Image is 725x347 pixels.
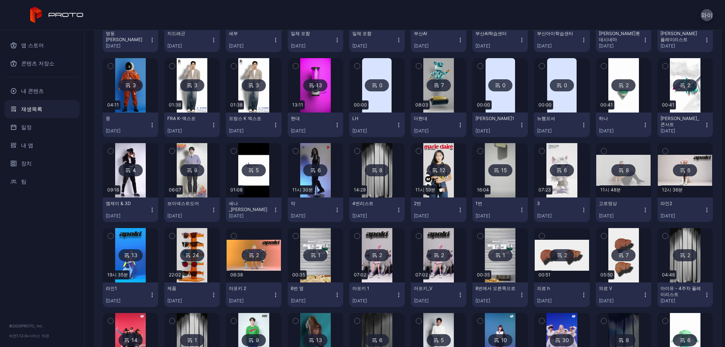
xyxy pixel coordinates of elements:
[441,252,444,258] font: 2
[107,272,128,278] font: 19시 35분
[229,298,244,304] font: [DATE]
[537,213,552,219] font: [DATE]
[292,187,313,193] font: 11시 30분
[103,28,158,52] button: 명동[PERSON_NAME][DATE]
[291,116,300,121] font: 현대
[660,116,699,127] font: [PERSON_NAME]_콘서트
[288,113,343,137] button: 현대[DATE]
[256,252,259,258] font: 2
[657,282,713,307] button: 아이유 - 4주차 플레이리스트[DATE]
[107,102,119,108] font: 04:11
[415,272,428,278] font: 07:02
[194,167,197,173] font: 9
[657,197,713,222] button: 라인2[DATE]
[414,200,455,207] div: 2번
[626,337,629,343] font: 8
[660,285,702,298] div: 아이유 - 4주차 플레이리스트
[411,113,466,137] button: 더현대[DATE]
[354,187,366,193] font: 14:29
[106,31,147,43] div: 명동마틴킴
[103,197,158,222] button: 엠제이 & 3D[DATE]
[133,82,136,88] font: 3
[475,213,490,219] font: [DATE]
[292,272,305,278] font: 00:35
[167,43,182,49] font: [DATE]
[537,200,540,206] font: 3
[21,160,32,167] font: 장치
[131,252,137,258] font: 13
[352,200,394,207] div: 4번리스트
[352,31,372,36] font: 일체 포함
[226,197,281,222] button: 세나_[PERSON_NAME][DATE]
[291,128,305,134] font: [DATE]
[167,285,176,291] font: 제품
[229,31,238,36] font: 세부
[537,116,578,122] div: 뉴햄프셔
[600,187,621,193] font: 11시 48분
[352,298,367,304] font: [DATE]
[107,187,119,193] font: 09:16
[662,187,683,193] font: 12시 36분
[354,272,366,278] font: 07:02
[103,282,158,307] button: 라인1[DATE]
[226,28,281,52] button: 세부[DATE]
[288,282,343,307] button: 6번 옆[DATE]
[291,285,332,291] div: 6번 옆
[29,333,49,338] a: 서비스 약관
[291,31,332,37] div: 일체 포함
[660,31,697,42] font: [PERSON_NAME] 플레이리스트
[164,113,220,137] button: FRA K-엑스포[DATE]
[660,31,702,43] div: 김범수 플레이리스트
[21,60,54,66] font: 콘텐츠 저장소
[596,282,651,307] button: 의료 V[DATE]
[291,31,310,36] font: 일체 포함
[475,285,517,291] div: 8번에서 오른쪽으로
[379,167,383,173] font: 8
[475,200,482,206] font: 1번
[167,116,209,122] div: FRA K-엑스포
[164,197,220,222] button: 보이넥스트도어[DATE]
[5,154,80,173] a: 장치
[352,285,369,291] font: 아포키 1
[106,213,120,219] font: [DATE]
[475,128,490,134] font: [DATE]
[687,82,690,88] font: 2
[701,9,713,21] button: 와이
[167,31,185,36] font: 지드래곤
[537,298,552,304] font: [DATE]
[537,31,573,36] font: 부산아이학습센터
[226,113,281,137] button: 프랑스 K 엑스포[DATE]
[414,298,429,304] font: [DATE]
[477,272,490,278] font: 00:35
[291,285,304,291] font: 6번 옆
[537,31,578,37] div: 부산아이학습센터
[596,28,651,52] button: [PERSON_NAME]롯데시네마[DATE]
[288,28,343,52] button: 일체 포함[DATE]
[169,102,181,108] font: 01:38
[106,298,120,304] font: [DATE]
[229,43,244,49] font: [DATE]
[167,128,182,134] font: [DATE]
[21,142,33,148] font: 내 앱
[291,116,332,122] div: 현대
[167,200,209,207] div: 보이넥스트도어
[164,282,220,307] button: 제품[DATE]
[660,200,702,207] div: 라인2
[599,298,614,304] font: [DATE]
[316,337,322,343] font: 13
[230,187,242,193] font: 01:08
[229,200,267,212] font: 세나_[PERSON_NAME]
[538,102,552,108] font: 00:00
[316,82,322,88] font: 13
[687,167,691,173] font: 6
[472,28,528,52] button: 부산AI학습센터[DATE]
[352,116,394,122] div: LH
[291,43,305,49] font: [DATE]
[599,116,640,122] div: 하나
[106,200,147,207] div: 엠제이 & 3D
[564,252,567,258] font: 2
[534,28,589,52] button: 부산아이학습센터[DATE]
[318,167,321,173] font: 6
[256,337,259,343] font: 9
[503,252,505,258] font: 1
